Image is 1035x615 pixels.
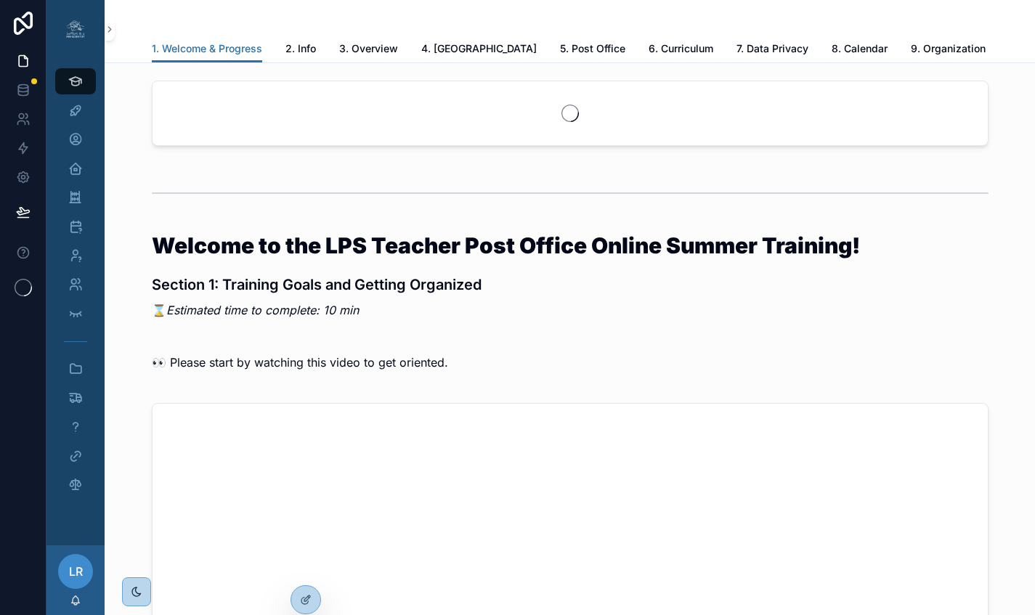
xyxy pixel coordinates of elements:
[285,41,316,56] span: 2. Info
[421,41,537,56] span: 4. [GEOGRAPHIC_DATA]
[152,274,989,296] h3: Section 1: Training Goals and Getting Organized
[69,563,83,580] span: LR
[152,301,989,319] p: ⌛
[832,36,888,65] a: 8. Calendar
[560,36,625,65] a: 5. Post Office
[152,235,989,256] h1: Welcome to the LPS Teacher Post Office Online Summer Training!
[152,41,262,56] span: 1. Welcome & Progress
[166,303,359,317] em: Estimated time to complete: 10 min
[649,41,713,56] span: 6. Curriculum
[339,41,398,56] span: 3. Overview
[832,41,888,56] span: 8. Calendar
[649,36,713,65] a: 6. Curriculum
[736,41,808,56] span: 7. Data Privacy
[64,17,87,41] img: App logo
[152,354,989,371] p: 👀 Please start by watching this video to get oriented.
[339,36,398,65] a: 3. Overview
[46,58,105,517] div: scrollable content
[421,36,537,65] a: 4. [GEOGRAPHIC_DATA]
[560,41,625,56] span: 5. Post Office
[285,36,316,65] a: 2. Info
[152,36,262,63] a: 1. Welcome & Progress
[911,41,986,56] span: 9. Organization
[911,36,986,65] a: 9. Organization
[736,36,808,65] a: 7. Data Privacy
